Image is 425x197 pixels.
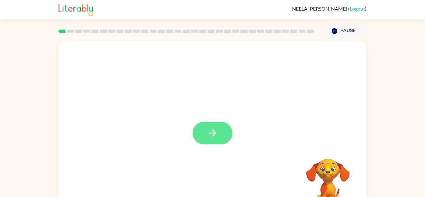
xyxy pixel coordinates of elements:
[58,2,93,16] img: Literably
[350,6,365,12] a: Logout
[292,6,348,12] span: NEELA [PERSON_NAME]
[292,6,367,12] div: ( )
[321,24,367,38] button: Pause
